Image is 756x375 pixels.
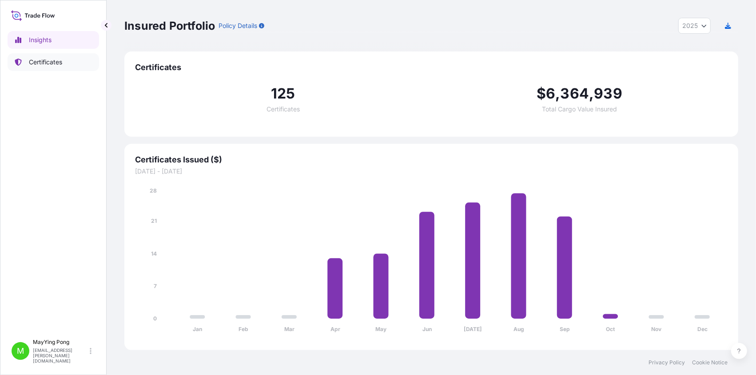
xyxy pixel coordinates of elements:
[135,62,728,73] span: Certificates
[135,154,728,165] span: Certificates Issued ($)
[376,326,387,333] tspan: May
[29,36,52,44] p: Insights
[652,326,662,333] tspan: Nov
[560,326,570,333] tspan: Sep
[589,87,594,101] span: ,
[697,326,708,333] tspan: Dec
[154,283,157,289] tspan: 7
[239,326,248,333] tspan: Feb
[330,326,340,333] tspan: Apr
[606,326,616,333] tspan: Oct
[219,21,257,30] p: Policy Details
[561,87,589,101] span: 364
[649,359,685,366] a: Privacy Policy
[33,347,88,363] p: [EMAIL_ADDRESS][PERSON_NAME][DOMAIN_NAME]
[17,347,24,355] span: M
[29,58,62,67] p: Certificates
[555,87,560,101] span: ,
[682,21,698,30] span: 2025
[124,19,215,33] p: Insured Portfolio
[151,250,157,257] tspan: 14
[464,326,482,333] tspan: [DATE]
[150,187,157,194] tspan: 28
[537,87,546,101] span: $
[153,315,157,322] tspan: 0
[422,326,432,333] tspan: Jun
[267,106,300,112] span: Certificates
[8,31,99,49] a: Insights
[594,87,622,101] span: 939
[513,326,524,333] tspan: Aug
[8,53,99,71] a: Certificates
[193,326,202,333] tspan: Jan
[692,359,728,366] a: Cookie Notice
[542,106,617,112] span: Total Cargo Value Insured
[135,167,728,176] span: [DATE] - [DATE]
[678,18,711,34] button: Year Selector
[271,87,295,101] span: 125
[151,218,157,225] tspan: 21
[284,326,294,333] tspan: Mar
[33,339,88,346] p: MayYing Pong
[546,87,555,101] span: 6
